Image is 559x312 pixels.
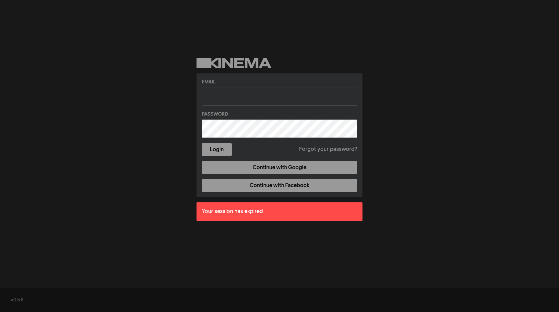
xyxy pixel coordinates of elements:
div: v0.5.8 [11,297,548,304]
div: Your session has expired [197,202,362,221]
button: Login [202,143,232,156]
a: Continue with Facebook [202,179,357,192]
a: Continue with Google [202,161,357,174]
label: Email [202,79,357,86]
a: Forgot your password? [299,146,357,154]
label: Password [202,111,357,118]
